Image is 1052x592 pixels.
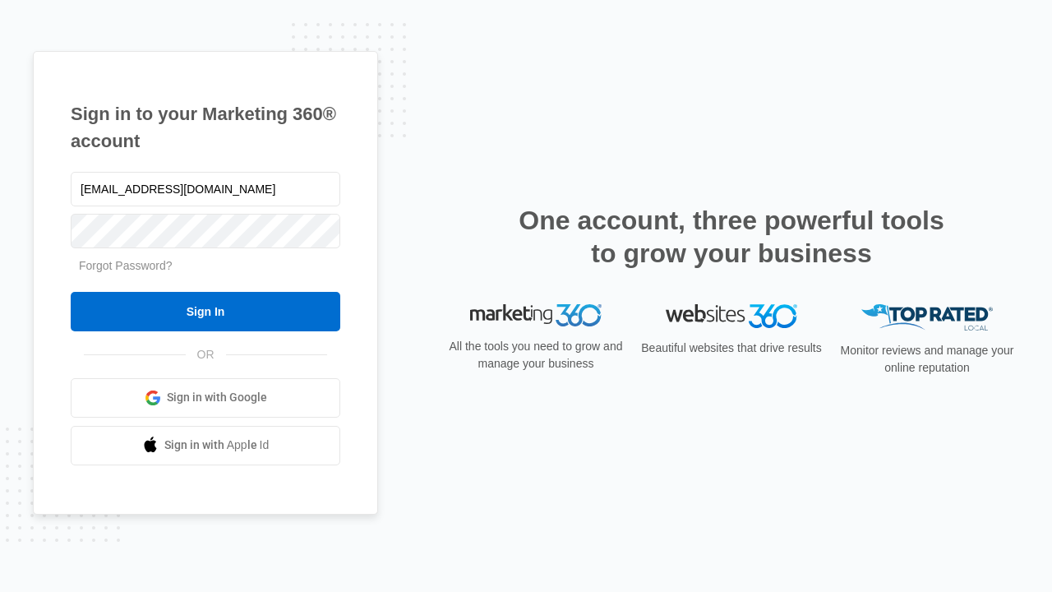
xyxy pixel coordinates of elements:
[71,292,340,331] input: Sign In
[71,378,340,418] a: Sign in with Google
[79,259,173,272] a: Forgot Password?
[71,426,340,465] a: Sign in with Apple Id
[470,304,602,327] img: Marketing 360
[639,340,824,357] p: Beautiful websites that drive results
[861,304,993,331] img: Top Rated Local
[514,204,949,270] h2: One account, three powerful tools to grow your business
[167,389,267,406] span: Sign in with Google
[444,338,628,372] p: All the tools you need to grow and manage your business
[666,304,797,328] img: Websites 360
[71,100,340,155] h1: Sign in to your Marketing 360® account
[186,346,226,363] span: OR
[164,437,270,454] span: Sign in with Apple Id
[71,172,340,206] input: Email
[835,342,1019,377] p: Monitor reviews and manage your online reputation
